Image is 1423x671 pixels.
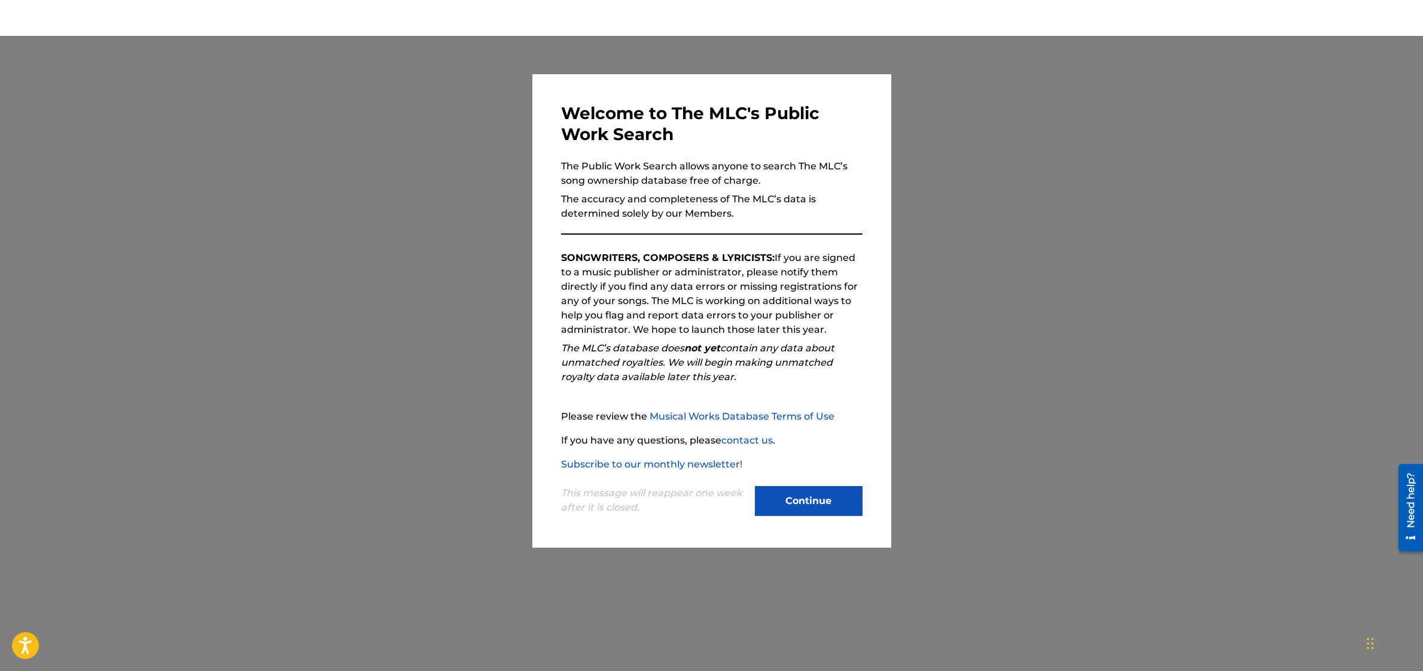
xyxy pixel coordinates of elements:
[721,435,773,446] a: contact us
[1363,614,1423,671] iframe: Chat Widget
[561,251,863,337] p: If you are signed to a music publisher or administrator, please notify them directly if you find ...
[561,409,863,424] p: Please review the
[755,486,863,516] button: Continue
[561,252,775,263] strong: SONGWRITERS, COMPOSERS & LYRICISTS:
[561,159,863,188] p: The Public Work Search allows anyone to search The MLC’s song ownership database free of charge.
[561,192,863,221] p: The accuracy and completeness of The MLC’s data is determined solely by our Members.
[650,411,834,422] a: Musical Works Database Terms of Use
[561,342,834,382] em: The MLC’s database does contain any data about unmatched royalties. We will begin making unmatche...
[561,433,863,448] p: If you have any questions, please .
[561,103,863,145] h3: Welcome to The MLC's Public Work Search
[1390,459,1423,555] iframe: Resource Center
[561,459,742,470] a: Subscribe to our monthly newsletter!
[561,486,748,515] p: This message will reappear one week after it is closed.
[684,342,720,354] strong: not yet
[1367,626,1374,661] div: Drag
